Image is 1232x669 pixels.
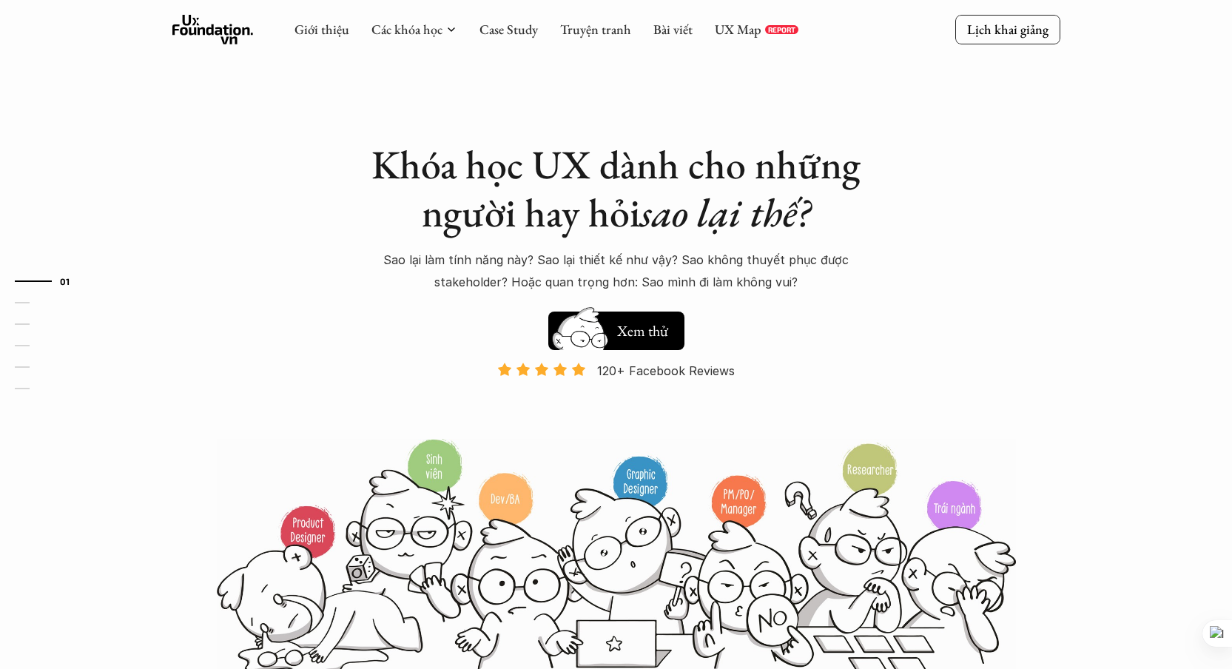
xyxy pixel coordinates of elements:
[357,249,875,294] p: Sao lại làm tính năng này? Sao lại thiết kế như vậy? Sao không thuyết phục được stakeholder? Hoặc...
[560,21,631,38] a: Truyện tranh
[653,21,693,38] a: Bài viết
[485,362,748,437] a: 120+ Facebook Reviews
[715,21,761,38] a: UX Map
[15,272,85,290] a: 01
[60,275,70,286] strong: 01
[597,360,735,382] p: 120+ Facebook Reviews
[357,141,875,237] h1: Khóa học UX dành cho những người hay hỏi
[371,21,442,38] a: Các khóa học
[955,15,1060,44] a: Lịch khai giảng
[294,21,349,38] a: Giới thiệu
[479,21,538,38] a: Case Study
[615,320,670,341] h5: Xem thử
[548,304,684,350] a: Xem thử
[967,21,1048,38] p: Lịch khai giảng
[768,25,795,34] p: REPORT
[640,186,810,238] em: sao lại thế?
